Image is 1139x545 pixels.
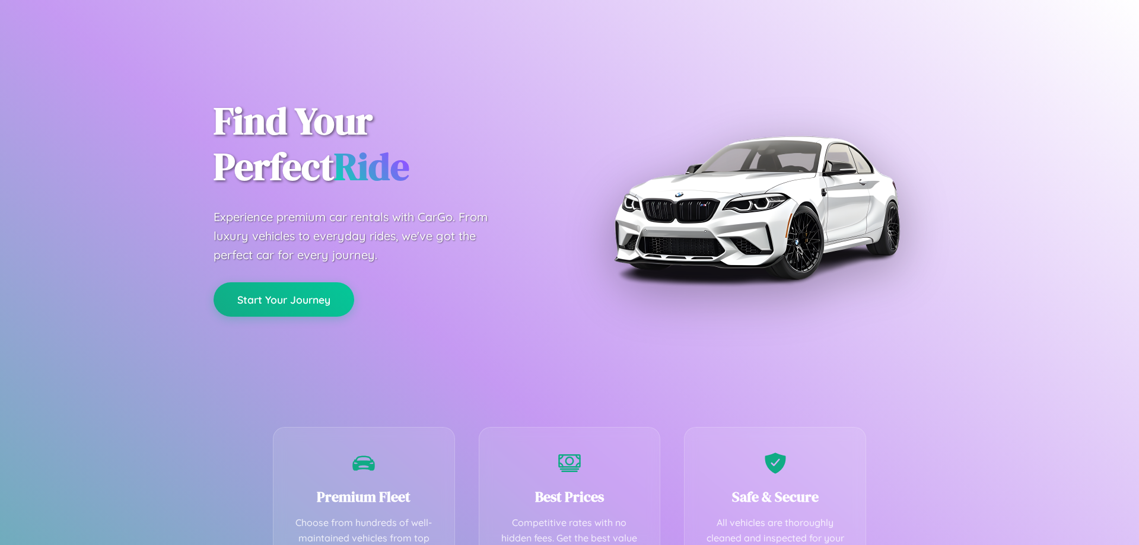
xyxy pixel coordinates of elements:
[702,487,848,506] h3: Safe & Secure
[608,59,905,356] img: Premium BMW car rental vehicle
[214,98,552,190] h1: Find Your Perfect
[214,282,354,317] button: Start Your Journey
[291,487,437,506] h3: Premium Fleet
[214,208,510,264] p: Experience premium car rentals with CarGo. From luxury vehicles to everyday rides, we've got the ...
[497,487,642,506] h3: Best Prices
[334,141,409,192] span: Ride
